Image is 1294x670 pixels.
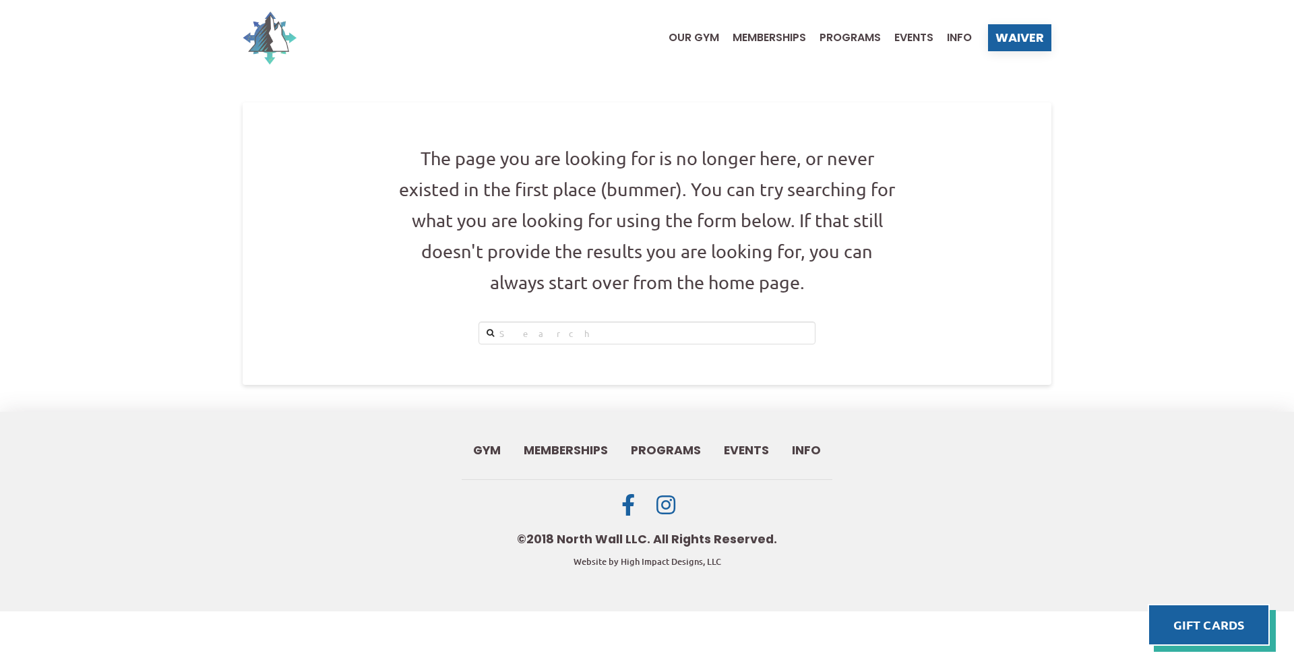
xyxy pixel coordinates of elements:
a: Programs [619,433,712,468]
span: Waiver [995,32,1044,44]
span: Memberships [733,32,806,43]
a: Info [933,32,972,43]
input: Search [479,322,815,344]
a: Our Gym [655,32,719,43]
span: Events [894,32,933,43]
p: The page you are looking for is no longer here, or never existed in the first place (bummer). You... [394,143,900,297]
span: Memberships [524,445,608,457]
a: Waiver [988,24,1051,51]
span: Programs [631,445,701,457]
a: Memberships [512,433,619,468]
span: Programs [820,32,881,43]
a: Website by High Impact Designs, LLC [574,555,721,568]
a: Events [712,433,780,468]
a: Gym [462,433,512,468]
span: Info [792,445,821,457]
a: Events [881,32,933,43]
span: Gym [473,445,501,457]
span: Our Gym [669,32,719,43]
span: Info [947,32,972,43]
a: Programs [806,32,881,43]
a: Info [780,433,832,468]
img: North Wall Logo [243,11,297,65]
a: Memberships [719,32,806,43]
span: Events [724,445,769,457]
div: ©2018 North Wall LLC. All Rights Reserved. [517,531,777,548]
